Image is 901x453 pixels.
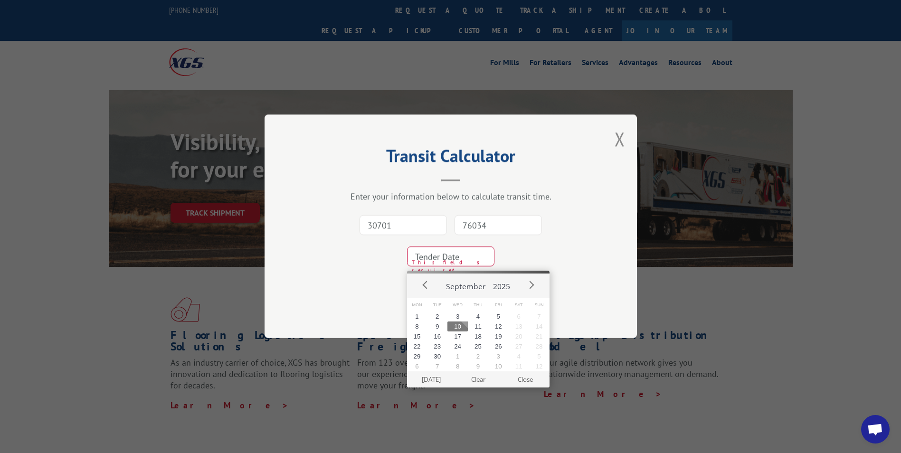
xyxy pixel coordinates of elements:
[488,351,509,361] button: 3
[427,311,447,321] button: 2
[861,415,890,444] div: Open chat
[447,341,468,351] button: 24
[468,341,488,351] button: 25
[427,351,447,361] button: 30
[502,371,549,387] button: Close
[509,351,529,361] button: 4
[418,278,433,292] button: Prev
[447,351,468,361] button: 1
[408,371,455,387] button: [DATE]
[407,298,427,312] span: Mon
[412,259,494,274] span: This field is required
[442,274,489,295] button: September
[509,321,529,331] button: 13
[407,331,427,341] button: 15
[615,126,625,151] button: Close modal
[468,321,488,331] button: 11
[529,361,550,371] button: 12
[509,341,529,351] button: 27
[447,331,468,341] button: 17
[509,331,529,341] button: 20
[529,341,550,351] button: 28
[407,361,427,371] button: 6
[427,331,447,341] button: 16
[509,311,529,321] button: 6
[447,361,468,371] button: 8
[489,274,514,295] button: 2025
[468,351,488,361] button: 2
[529,331,550,341] button: 21
[529,351,550,361] button: 5
[407,341,427,351] button: 22
[407,311,427,321] button: 1
[529,311,550,321] button: 7
[427,361,447,371] button: 7
[468,331,488,341] button: 18
[360,216,447,236] input: Origin Zip
[455,216,542,236] input: Dest. Zip
[447,298,468,312] span: Wed
[447,311,468,321] button: 3
[488,361,509,371] button: 10
[524,278,538,292] button: Next
[488,298,509,312] span: Fri
[509,298,529,312] span: Sat
[529,298,550,312] span: Sun
[468,311,488,321] button: 4
[312,191,589,202] div: Enter your information below to calculate transit time.
[488,321,509,331] button: 12
[427,341,447,351] button: 23
[509,361,529,371] button: 11
[488,331,509,341] button: 19
[407,321,427,331] button: 8
[468,298,488,312] span: Thu
[488,311,509,321] button: 5
[427,321,447,331] button: 9
[407,247,494,267] input: Tender Date
[312,149,589,167] h2: Transit Calculator
[447,321,468,331] button: 10
[529,321,550,331] button: 14
[427,298,447,312] span: Tue
[468,361,488,371] button: 9
[407,351,427,361] button: 29
[455,371,502,387] button: Clear
[488,341,509,351] button: 26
